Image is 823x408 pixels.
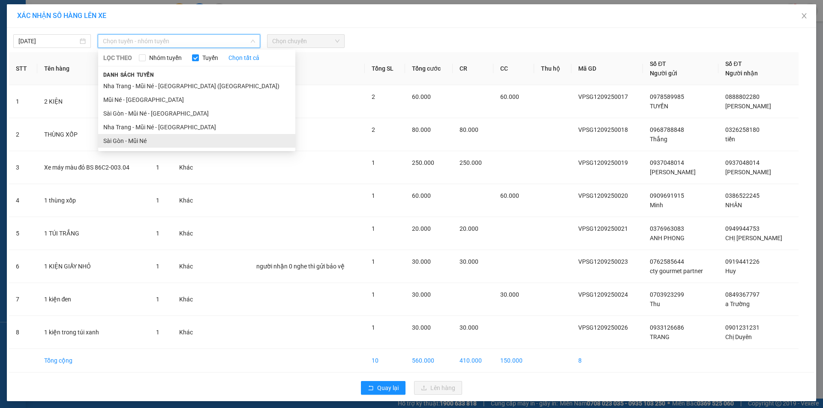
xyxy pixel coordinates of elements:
th: Thu hộ [534,52,571,85]
span: 0933126686 [650,324,684,331]
td: Khác [172,316,203,349]
span: 30.000 [460,258,478,265]
td: 1 TÚI TRẮNG [37,217,150,250]
span: Huy [725,268,736,274]
span: Thu [650,301,660,307]
span: CR : [6,56,20,65]
span: tiến [725,136,735,143]
span: Gửi: [7,8,21,17]
span: 0888802280 [725,93,760,100]
span: TUYỀN [650,103,668,110]
span: 2 [372,93,375,100]
td: 6 [9,250,37,283]
span: 0849367797 [725,291,760,298]
span: Minh [650,202,663,208]
span: 0968788848 [650,126,684,133]
td: Khác [172,283,203,316]
span: Nhóm tuyến [146,53,185,63]
span: 60.000 [412,192,431,199]
td: 7 [9,283,37,316]
span: 1 [372,225,375,232]
span: 250.000 [412,159,434,166]
th: CC [493,52,534,85]
span: 1 [372,324,375,331]
td: 10 [365,349,405,372]
th: STT [9,52,37,85]
span: a Trường [725,301,750,307]
span: [PERSON_NAME] [725,103,771,110]
span: 0937048014 [725,159,760,166]
span: 60.000 [500,192,519,199]
td: 410.000 [453,349,493,372]
span: NHÂN [725,202,742,208]
span: Chọn tuyến - nhóm tuyến [103,35,255,48]
span: Tuyến [199,53,222,63]
span: Danh sách tuyến [98,71,159,79]
button: Close [792,4,816,28]
input: 12/09/2025 [18,36,78,46]
td: Khác [172,151,203,184]
span: Số ĐT [725,60,742,67]
span: 1 [156,296,159,303]
td: Tổng cộng [37,349,150,372]
span: down [250,39,255,44]
li: Sài Gòn - Mũi Né [98,134,295,148]
span: 30.000 [412,324,431,331]
span: 30.000 [500,291,519,298]
span: close [801,12,808,19]
th: Tổng cước [405,52,453,85]
span: VPSG1209250020 [578,192,628,199]
td: THÙNG XỐP [37,118,150,151]
span: Người nhận [725,70,758,77]
span: 0901231231 [725,324,760,331]
span: 0326258180 [725,126,760,133]
span: XÁC NHẬN SỐ HÀNG LÊN XE [17,12,106,20]
span: Số ĐT [650,60,666,67]
td: 3 [9,151,37,184]
span: 60.000 [412,93,431,100]
span: 60.000 [500,93,519,100]
td: 560.000 [405,349,453,372]
th: CR [453,52,493,85]
th: Tổng SL [365,52,405,85]
td: Khác [172,250,203,283]
div: 0901231231 [82,38,151,50]
span: 1 [156,329,159,336]
span: 1 [156,263,159,270]
span: 0909691915 [650,192,684,199]
span: CHỊ [PERSON_NAME] [725,235,782,241]
td: 150.000 [493,349,534,372]
span: VPSG1209250021 [578,225,628,232]
div: 30.000 [6,55,77,66]
span: 0919441226 [725,258,760,265]
li: Nha Trang - Mũi Né - [GEOGRAPHIC_DATA] [98,120,295,134]
span: người nhận 0 nghe thì gửi bảo vệ [256,263,345,270]
td: Khác [172,184,203,217]
td: 2 KIỆN [37,85,150,118]
span: 1 [156,197,159,204]
th: Tên hàng [37,52,150,85]
span: 0949944753 [725,225,760,232]
span: rollback [368,385,374,392]
span: 0376963083 [650,225,684,232]
span: 1 [372,192,375,199]
td: 1 kiện đen [37,283,150,316]
span: [PERSON_NAME] [650,169,696,176]
span: 1 [156,164,159,171]
span: Người gửi [650,70,677,77]
li: Sài Gòn - Mũi Né - [GEOGRAPHIC_DATA] [98,107,295,120]
th: Ghi chú [249,52,365,85]
span: ANH PHONG [650,235,685,241]
span: LỌC THEO [103,53,132,63]
span: VPSG1209250024 [578,291,628,298]
span: VPSG1209250018 [578,126,628,133]
span: Thắng [650,136,667,143]
span: 20.000 [460,225,478,232]
span: VPSG1209250019 [578,159,628,166]
td: 1 [9,85,37,118]
span: VPSG1209250017 [578,93,628,100]
span: 1 [372,159,375,166]
td: 1 KIỆN GIẤY NHỎ [37,250,150,283]
div: VP [PERSON_NAME] [82,7,151,28]
span: 0978589985 [650,93,684,100]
